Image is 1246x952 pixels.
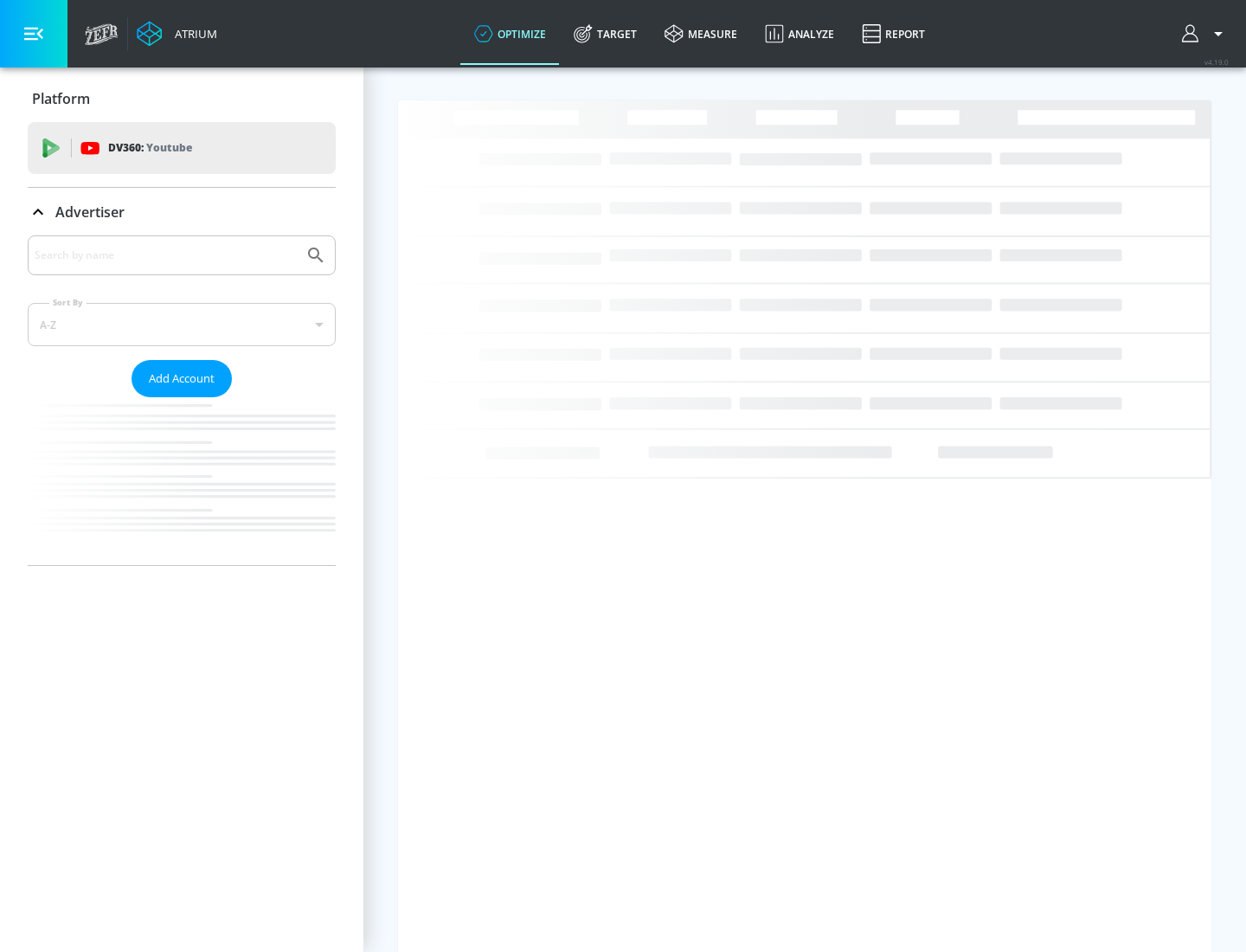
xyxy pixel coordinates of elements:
[132,360,232,397] button: Add Account
[55,203,125,222] p: Advertiser
[137,21,217,47] a: Atrium
[28,303,336,346] div: A-Z
[28,235,336,565] div: Advertiser
[28,188,336,236] div: Advertiser
[651,3,751,65] a: measure
[168,26,217,42] div: Atrium
[146,138,192,157] p: Youtube
[108,138,192,158] p: DV360:
[149,369,215,389] span: Add Account
[560,3,651,65] a: Target
[751,3,848,65] a: Analyze
[49,297,87,308] label: Sort By
[848,3,939,65] a: Report
[28,122,336,174] div: DV360: Youtube
[28,74,336,123] div: Platform
[460,3,560,65] a: optimize
[1204,57,1229,67] span: v 4.19.0
[35,244,297,267] input: Search by name
[32,89,90,108] p: Platform
[28,397,336,565] nav: list of Advertiser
